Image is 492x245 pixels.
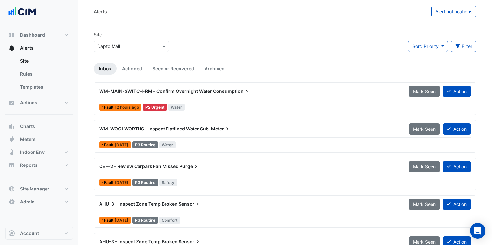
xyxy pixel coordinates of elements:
span: Purge [180,163,199,170]
span: Mark Seen [413,202,436,207]
button: Dashboard [5,29,73,42]
span: Safety [159,179,177,186]
app-icon: Actions [8,99,15,106]
button: Mark Seen [409,199,440,210]
span: AHU-3 - Inspect Zone Temp Broken [99,239,178,244]
a: Site [15,55,73,67]
span: Indoor Env [20,149,45,155]
span: Mon 14-Jul-2025 16:00 AEST [115,218,128,223]
div: P3 Routine [132,179,158,186]
span: Fault [104,218,115,222]
button: Charts [5,120,73,133]
span: Reports [20,162,38,168]
div: P3 Routine [132,141,158,148]
a: Templates [15,80,73,93]
label: Site [94,31,102,38]
button: Action [443,123,471,135]
span: WM-WOOLWORTHS - Inspect Flatlined Water [99,126,199,131]
button: Mark Seen [409,123,440,135]
app-icon: Admin [8,199,15,205]
a: Seen or Recovered [147,63,199,75]
div: P2 Urgent [143,104,167,111]
span: Fault [104,181,115,185]
button: Actions [5,96,73,109]
button: Reports [5,159,73,172]
div: Open Intercom Messenger [470,223,485,239]
span: Sat 19-Jul-2025 18:15 AEST [115,180,128,185]
span: Sensor [179,201,201,207]
span: CEF-2 - Review Carpark Fan Missed [99,164,179,169]
span: Actions [20,99,37,106]
span: Sensor [179,239,201,245]
button: Indoor Env [5,146,73,159]
button: Meters [5,133,73,146]
img: Company Logo [8,5,37,18]
button: Action [443,161,471,172]
button: Action [443,199,471,210]
button: Site Manager [5,182,73,195]
span: Fault [104,143,115,147]
a: Actioned [117,63,147,75]
span: Consumption [213,88,250,94]
app-icon: Meters [8,136,15,142]
div: P3 Routine [132,217,158,224]
a: Rules [15,67,73,80]
span: Sub-Meter [200,126,231,132]
a: Inbox [94,63,117,75]
span: Mark Seen [413,89,436,94]
button: Alerts [5,42,73,55]
span: Mark Seen [413,239,436,245]
app-icon: Dashboard [8,32,15,38]
app-icon: Reports [8,162,15,168]
div: Alerts [5,55,73,96]
span: Thu 21-Aug-2025 22:30 AEST [115,105,139,110]
span: Charts [20,123,35,129]
span: Mark Seen [413,126,436,132]
span: Water [168,104,185,111]
span: AHU-3 - Inspect Zone Temp Broken [99,201,178,207]
span: Site Manager [20,186,49,192]
a: Archived [199,63,230,75]
span: Meters [20,136,36,142]
span: Alerts [20,45,33,51]
button: Sort: Priority [408,41,448,52]
button: Alert notifications [431,6,476,17]
span: Alert notifications [435,9,472,14]
button: Mark Seen [409,161,440,172]
span: Thu 24-Jul-2025 11:00 AEST [115,142,128,147]
span: Mark Seen [413,164,436,169]
span: Sort: Priority [412,43,439,49]
div: Alerts [94,8,107,15]
app-icon: Indoor Env [8,149,15,155]
app-icon: Site Manager [8,186,15,192]
button: Action [443,86,471,97]
app-icon: Alerts [8,45,15,51]
span: Account [20,230,39,237]
span: Fault [104,105,115,109]
app-icon: Charts [8,123,15,129]
span: Dashboard [20,32,45,38]
span: WM-MAIN-SWITCH-RM - Confirm Overnight Water [99,88,212,94]
button: Admin [5,195,73,208]
button: Filter [451,41,477,52]
span: Comfort [159,217,180,224]
span: Admin [20,199,35,205]
span: Water [159,141,176,148]
button: Account [5,227,73,240]
button: Mark Seen [409,86,440,97]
